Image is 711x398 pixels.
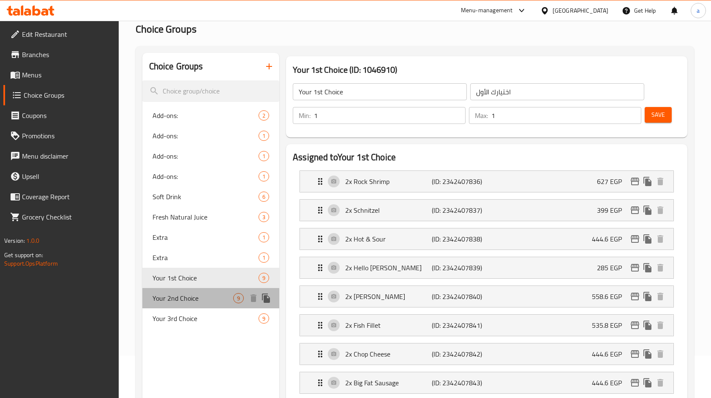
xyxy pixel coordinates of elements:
li: Expand [293,368,681,397]
p: (ID: 2342407838) [432,234,489,244]
li: Expand [293,253,681,282]
div: Choices [259,313,269,324]
p: (ID: 2342407840) [432,291,489,302]
span: Your 1st Choice [153,273,259,283]
a: Support.OpsPlatform [4,258,58,269]
a: Menus [3,65,119,85]
p: 2x Hot & Sour [345,234,432,244]
p: 2x Hello [PERSON_NAME] [345,263,432,273]
a: Choice Groups [3,85,119,105]
button: duplicate [641,204,654,217]
span: Save [651,110,665,120]
li: Expand [293,311,681,340]
button: delete [247,292,260,305]
button: delete [654,290,667,303]
a: Grocery Checklist [3,207,119,227]
span: Add-ons: [153,171,259,181]
li: Expand [293,282,681,311]
button: edit [629,319,641,332]
span: Upsell [22,171,112,181]
div: Expand [300,286,673,307]
div: Your 2nd Choice9deleteduplicate [142,288,280,308]
button: delete [654,233,667,245]
button: delete [654,376,667,389]
p: (ID: 2342407842) [432,349,489,359]
a: Menu disclaimer [3,146,119,166]
span: Version: [4,235,25,246]
div: Add-ons:1 [142,166,280,187]
span: Promotions [22,131,112,141]
span: 1 [259,233,269,242]
button: delete [654,175,667,188]
span: 9 [259,274,269,282]
span: Branches [22,49,112,60]
div: Choices [259,110,269,121]
div: Choices [259,273,269,283]
p: (ID: 2342407841) [432,320,489,330]
button: duplicate [641,376,654,389]
p: 2x Big Fat Sausage [345,378,432,388]
div: Add-ons:1 [142,126,280,146]
a: Upsell [3,166,119,187]
button: edit [629,290,641,303]
p: 444.6 EGP [592,378,629,388]
button: Save [645,107,672,123]
button: duplicate [641,348,654,360]
div: [GEOGRAPHIC_DATA] [553,6,608,15]
a: Coupons [3,105,119,126]
button: edit [629,376,641,389]
span: Coverage Report [22,192,112,202]
span: Add-ons: [153,110,259,121]
h3: Your 1st Choice (ID: 1046910) [293,63,681,77]
p: 444.6 EGP [592,349,629,359]
div: Your 3rd Choice9 [142,308,280,329]
div: Expand [300,228,673,250]
div: Expand [300,171,673,192]
li: Expand [293,340,681,368]
span: Get support on: [4,250,43,261]
span: a [697,6,700,15]
span: 1.0.0 [26,235,39,246]
button: delete [654,261,667,274]
span: Choice Groups [24,90,112,100]
span: Add-ons: [153,131,259,141]
div: Choices [259,151,269,161]
span: 1 [259,152,269,160]
h2: Assigned to Your 1st Choice [293,151,681,164]
div: Your 1st Choice9 [142,268,280,288]
a: Branches [3,44,119,65]
li: Expand [293,196,681,225]
button: delete [654,319,667,332]
div: Choices [259,171,269,181]
li: Expand [293,225,681,253]
button: duplicate [641,290,654,303]
button: duplicate [641,175,654,188]
span: Menus [22,70,112,80]
div: Menu-management [461,5,513,16]
p: 2x Fish Fillet [345,320,432,330]
div: Fresh Natural Juice3 [142,207,280,227]
button: delete [654,204,667,217]
a: Edit Restaurant [3,24,119,44]
button: edit [629,348,641,360]
div: Expand [300,257,673,278]
div: Choices [259,212,269,222]
span: Your 3rd Choice [153,313,259,324]
span: 2 [259,112,269,120]
p: 444.6 EGP [592,234,629,244]
span: Coupons [22,110,112,121]
button: duplicate [641,233,654,245]
span: Grocery Checklist [22,212,112,222]
button: duplicate [641,319,654,332]
span: 9 [234,294,243,302]
span: 1 [259,132,269,140]
span: Menu disclaimer [22,151,112,161]
p: 2x Chop Cheese [345,349,432,359]
span: 3 [259,213,269,221]
p: (ID: 2342407837) [432,205,489,215]
input: search [142,80,280,102]
p: 399 EGP [597,205,629,215]
span: Add-ons: [153,151,259,161]
div: Extra1 [142,247,280,268]
div: Extra1 [142,227,280,247]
